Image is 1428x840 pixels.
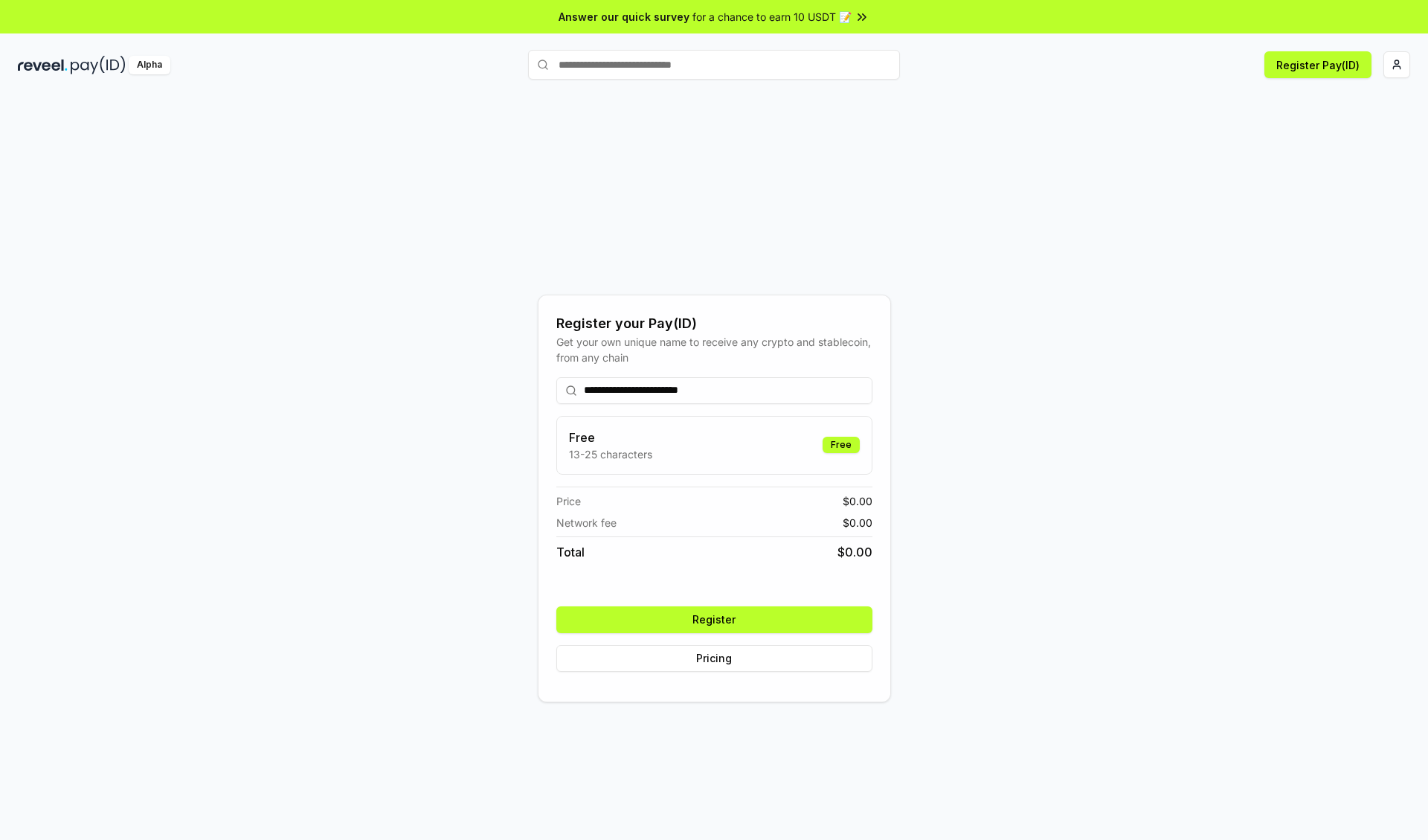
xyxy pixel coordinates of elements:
[71,56,126,74] img: pay_id
[556,493,581,509] span: Price
[843,493,872,509] span: $ 0.00
[569,446,652,462] p: 13-25 characters
[1264,51,1371,78] button: Register Pay(ID)
[837,543,872,561] span: $ 0.00
[556,543,585,561] span: Total
[556,334,872,365] div: Get your own unique name to receive any crypto and stablecoin, from any chain
[569,429,652,446] h3: Free
[556,606,872,633] button: Register
[129,56,170,74] div: Alpha
[556,515,617,530] span: Network fee
[18,56,68,74] img: reveel_dark
[556,313,872,334] div: Register your Pay(ID)
[559,9,689,25] span: Answer our quick survey
[823,437,860,453] div: Free
[843,515,872,530] span: $ 0.00
[556,645,872,672] button: Pricing
[692,9,852,25] span: for a chance to earn 10 USDT 📝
